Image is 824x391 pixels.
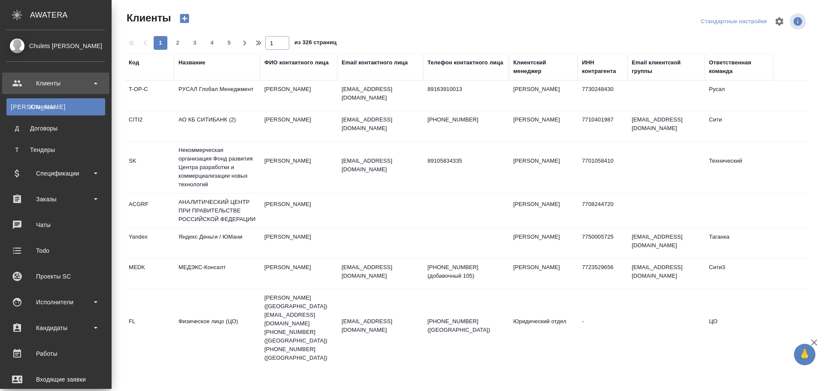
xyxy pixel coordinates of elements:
div: Клиенты [11,103,101,111]
div: Чаты [6,218,105,231]
span: 4 [205,39,219,47]
div: split button [699,15,769,28]
td: FL [124,313,174,343]
td: Таганка [705,228,773,258]
td: Сити [705,111,773,141]
td: SK [124,152,174,182]
a: Todo [2,240,109,261]
p: [PHONE_NUMBER] ([GEOGRAPHIC_DATA]) [427,317,505,334]
td: T-OP-C [124,81,174,111]
div: Email контактного лица [342,58,408,67]
td: [EMAIL_ADDRESS][DOMAIN_NAME] [627,259,705,289]
p: 89163910013 [427,85,505,94]
p: [PHONE_NUMBER] [427,115,505,124]
p: [PHONE_NUMBER] (добавочный 105) [427,263,505,280]
td: 7750005725 [578,228,627,258]
td: [PERSON_NAME] [509,259,578,289]
td: [PERSON_NAME] [260,228,337,258]
div: Заказы [6,193,105,206]
td: 7723529656 [578,259,627,289]
td: Сити3 [705,259,773,289]
td: Юридический отдел [509,313,578,343]
div: Chulets [PERSON_NAME] [6,41,105,51]
td: АНАЛИТИЧЕСКИЙ ЦЕНТР ПРИ ПРАВИТЕЛЬСТВЕ РОССИЙСКОЙ ФЕДЕРАЦИИ [174,194,260,228]
div: Кандидаты [6,321,105,334]
span: 5 [222,39,236,47]
div: AWATERA [30,6,112,24]
td: [EMAIL_ADDRESS][DOMAIN_NAME] [627,111,705,141]
div: ФИО контактного лица [264,58,329,67]
p: [EMAIL_ADDRESS][DOMAIN_NAME] [342,263,419,280]
div: Проекты SC [6,270,105,283]
div: Договоры [11,124,101,133]
div: Todo [6,244,105,257]
a: [PERSON_NAME]Клиенты [6,98,105,115]
td: РУСАЛ Глобал Менеджмент [174,81,260,111]
div: Email клиентской группы [632,58,700,76]
span: Настроить таблицу [769,11,790,32]
a: ДДоговоры [6,120,105,137]
td: [PERSON_NAME] [509,152,578,182]
td: Некоммерческая организация Фонд развития Центра разработки и коммерциализации новых технологий [174,142,260,193]
td: [PERSON_NAME] [260,81,337,111]
p: [EMAIL_ADDRESS][DOMAIN_NAME] [342,157,419,174]
span: Посмотреть информацию [790,13,808,30]
a: Входящие заявки [2,369,109,390]
div: Клиенты [6,77,105,90]
td: ACGRF [124,196,174,226]
span: из 326 страниц [294,37,336,50]
td: Yandex [124,228,174,258]
button: 5 [222,36,236,50]
td: 7710401987 [578,111,627,141]
td: [PERSON_NAME] [509,228,578,258]
span: Клиенты [124,11,171,25]
div: ИНН контрагента [582,58,623,76]
div: Спецификации [6,167,105,180]
td: [PERSON_NAME] [260,152,337,182]
td: [PERSON_NAME] [260,259,337,289]
a: Чаты [2,214,109,236]
td: [PERSON_NAME] [509,111,578,141]
td: MEDK [124,259,174,289]
td: Яндекс Деньги / ЮМани [174,228,260,258]
td: 7730248430 [578,81,627,111]
span: 2 [171,39,185,47]
div: Клиентский менеджер [513,58,573,76]
span: 🙏 [797,346,812,364]
td: 7708244720 [578,196,627,226]
td: Технический [705,152,773,182]
div: Входящие заявки [6,373,105,386]
div: Ответственная команда [709,58,769,76]
div: Название [179,58,205,67]
a: Работы [2,343,109,364]
td: [EMAIL_ADDRESS][DOMAIN_NAME] [627,228,705,258]
td: [PERSON_NAME] ([GEOGRAPHIC_DATA]) [EMAIL_ADDRESS][DOMAIN_NAME] [PHONE_NUMBER] ([GEOGRAPHIC_DATA])... [260,289,337,367]
td: АО КБ СИТИБАНК (2) [174,111,260,141]
button: 🙏 [794,344,815,365]
button: 4 [205,36,219,50]
p: [EMAIL_ADDRESS][DOMAIN_NAME] [342,115,419,133]
td: CITI2 [124,111,174,141]
div: Код [129,58,139,67]
td: Русал [705,81,773,111]
td: [PERSON_NAME] [260,111,337,141]
p: [EMAIL_ADDRESS][DOMAIN_NAME] [342,317,419,334]
a: ТТендеры [6,141,105,158]
span: 3 [188,39,202,47]
td: Физическое лицо (ЦО) [174,313,260,343]
td: ЦО [705,313,773,343]
a: Проекты SC [2,266,109,287]
p: [EMAIL_ADDRESS][DOMAIN_NAME] [342,85,419,102]
td: - [578,313,627,343]
button: 3 [188,36,202,50]
div: Работы [6,347,105,360]
div: Исполнители [6,296,105,309]
td: [PERSON_NAME] [509,196,578,226]
button: Создать [174,11,195,26]
p: 89105834335 [427,157,505,165]
button: 2 [171,36,185,50]
td: [PERSON_NAME] [509,81,578,111]
div: Тендеры [11,145,101,154]
div: Телефон контактного лица [427,58,503,67]
td: МЕДЭКС-Консалт [174,259,260,289]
